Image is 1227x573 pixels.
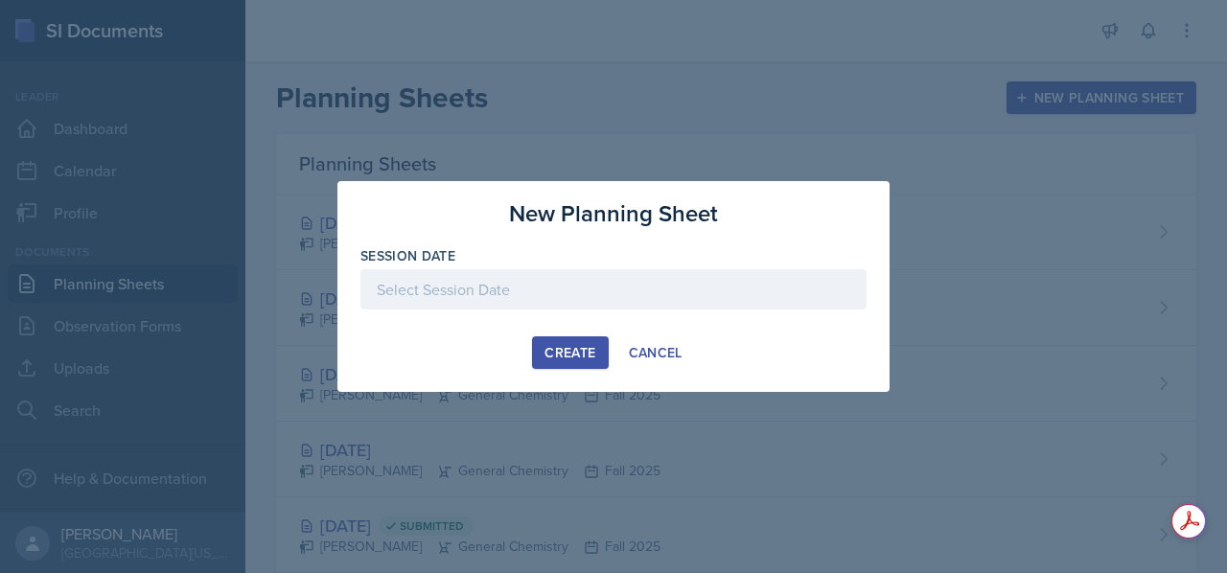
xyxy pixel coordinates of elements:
[616,336,695,369] button: Cancel
[509,196,718,231] h3: New Planning Sheet
[532,336,608,369] button: Create
[629,345,683,360] div: Cancel
[544,345,595,360] div: Create
[360,246,455,265] label: Session Date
